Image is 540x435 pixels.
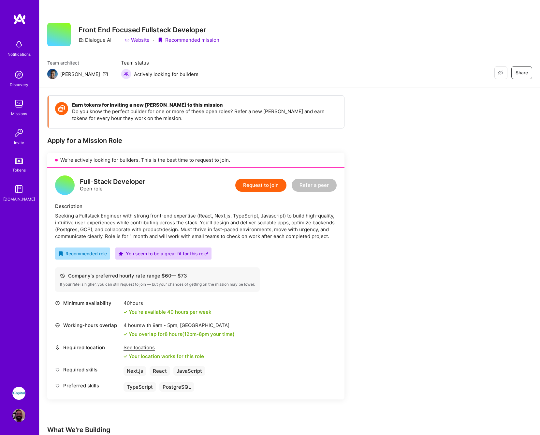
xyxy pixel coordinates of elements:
[12,97,25,110] img: teamwork
[292,179,337,192] button: Refer a peer
[103,71,108,77] i: icon Mail
[79,37,111,43] div: Dialogue AI
[10,81,28,88] div: Discovery
[124,353,204,360] div: Your location works for this role
[55,301,60,306] i: icon Clock
[129,331,235,337] div: You overlap for 8 hours ( your time)
[124,310,127,314] i: icon Check
[124,332,127,336] i: icon Check
[151,322,180,328] span: 9am - 5pm ,
[55,344,120,351] div: Required location
[134,71,198,78] span: Actively looking for builders
[79,26,219,34] h3: Front End Focused Fullstack Developer
[55,383,60,388] i: icon Tag
[124,354,127,358] i: icon Check
[516,69,528,76] span: Share
[124,308,211,315] div: You're available 40 hours per week
[58,251,63,256] i: icon RecommendedBadge
[7,51,31,58] div: Notifications
[3,196,35,202] div: [DOMAIN_NAME]
[12,387,25,400] img: iCapital: Building an Alternative Investment Marketplace
[124,344,204,351] div: See locations
[14,139,24,146] div: Invite
[498,70,503,75] i: icon EyeClosed
[60,282,255,287] div: If your rate is higher, you can still request to join — but your chances of getting on the missio...
[11,409,27,422] a: User Avatar
[58,250,107,257] div: Recommended role
[235,179,286,192] button: Request to join
[119,250,208,257] div: You seem to be a great fit for this role!
[55,382,120,389] div: Preferred skills
[124,322,235,329] div: 4 hours with [GEOGRAPHIC_DATA]
[15,158,23,164] img: tokens
[60,272,255,279] div: Company's preferred hourly rate range: $ 60 — $ 73
[11,110,27,117] div: Missions
[150,366,170,376] div: React
[55,300,120,307] div: Minimum availability
[153,37,154,43] div: ·
[12,183,25,196] img: guide book
[60,273,65,278] i: icon Cash
[124,366,146,376] div: Next.js
[80,178,145,185] div: Full-Stack Developer
[12,167,26,173] div: Tokens
[55,345,60,350] i: icon Location
[55,322,120,329] div: Working-hours overlap
[72,102,338,108] h4: Earn tokens for inviting a new [PERSON_NAME] to this mission
[55,203,337,210] div: Description
[72,108,338,122] p: Do you know the perfect builder for one or more of these open roles? Refer a new [PERSON_NAME] an...
[12,409,25,422] img: User Avatar
[119,251,123,256] i: icon PurpleStar
[12,68,25,81] img: discovery
[124,37,150,43] a: Website
[12,38,25,51] img: bell
[47,426,438,434] div: What We're Building
[55,366,120,373] div: Required skills
[47,136,344,145] div: Apply for a Mission Role
[11,387,27,400] a: iCapital: Building an Alternative Investment Marketplace
[80,178,145,192] div: Open role
[47,153,344,168] div: We’re actively looking for builders. This is the best time to request to join.
[79,37,84,43] i: icon CompanyGray
[55,367,60,372] i: icon Tag
[55,212,337,240] div: Seeking a Fullstack Engineer with strong front-end expertise (React, Next.js, TypeScript, Javascr...
[121,69,131,79] img: Actively looking for builders
[124,382,156,392] div: TypeScript
[124,300,211,307] div: 40 hours
[157,37,163,43] i: icon PurpleRibbon
[121,59,198,66] span: Team status
[157,37,219,43] div: Recommended mission
[47,69,58,79] img: Team Architect
[47,59,108,66] span: Team architect
[511,66,532,79] button: Share
[13,13,26,25] img: logo
[60,71,100,78] div: [PERSON_NAME]
[159,382,194,392] div: PostgreSQL
[55,323,60,328] i: icon World
[55,102,68,115] img: Token icon
[12,126,25,139] img: Invite
[184,331,209,337] span: 12pm - 8pm
[173,366,205,376] div: JavaScript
